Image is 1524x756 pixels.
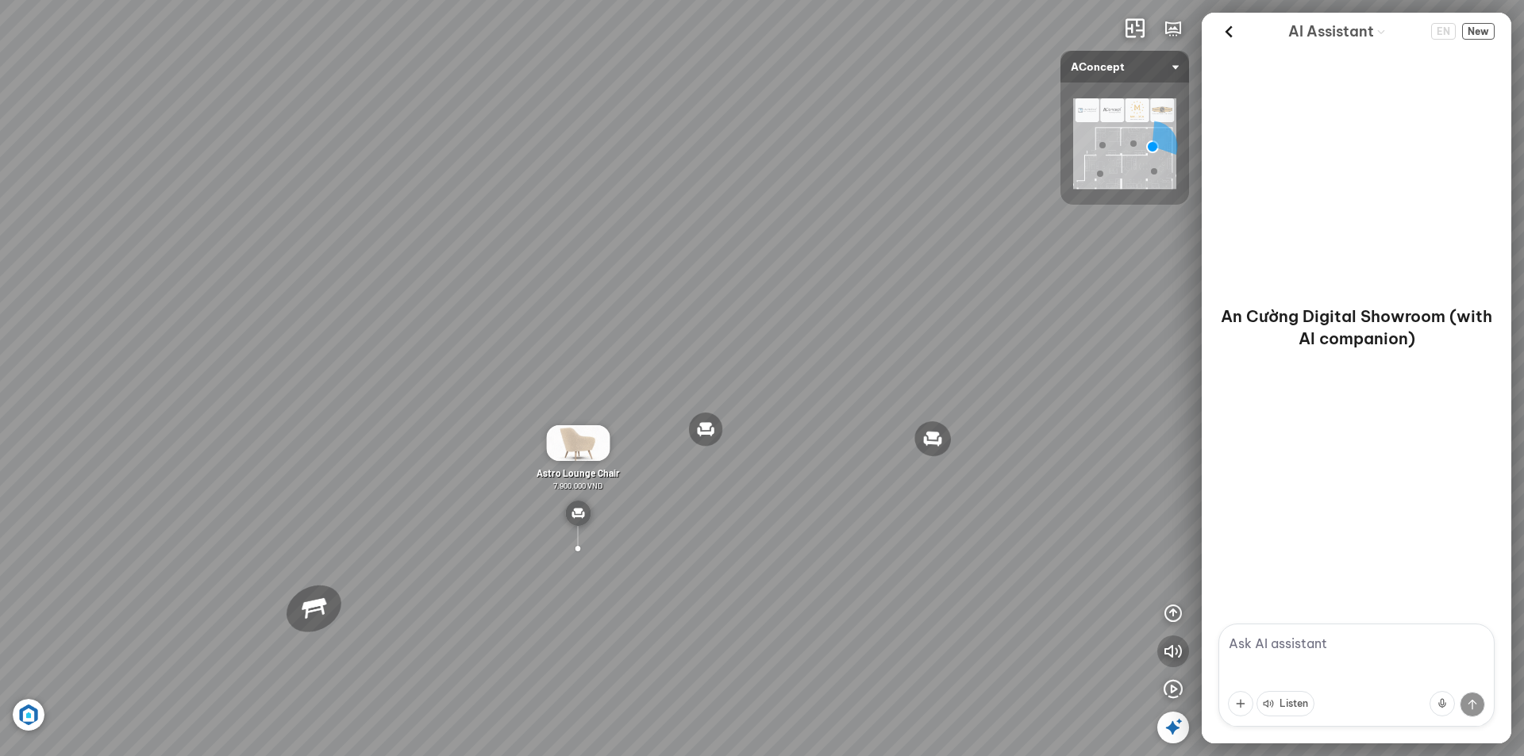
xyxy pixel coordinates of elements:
[1431,23,1456,40] span: EN
[13,699,44,731] img: Artboard_6_4x_1_F4RHW9YJWHU.jpg
[1288,21,1374,43] span: AI Assistant
[537,467,620,478] span: Astro Lounge Chair
[1462,23,1495,40] button: New Chat
[1073,98,1176,189] img: AConcept_CTMHTJT2R6E4.png
[1288,19,1387,44] div: AI Guide options
[546,425,610,461] img: Gh__th__gi_n_As_77LFKCJKEACD.gif
[1431,23,1456,40] button: Change language
[1221,305,1492,350] p: An Cường Digital Showroom (with AI companion)
[1462,23,1495,40] span: New
[565,501,591,526] img: type_sofa_CL2K24RXHCN6.svg
[553,481,602,490] span: 7.900.000 VND
[1257,691,1314,716] button: Listen
[1071,51,1179,83] span: AConcept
